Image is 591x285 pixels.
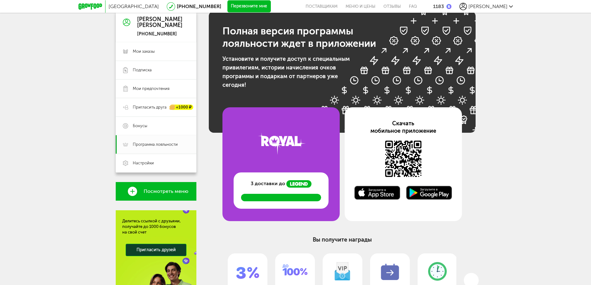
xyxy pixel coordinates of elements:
[116,42,196,61] a: Мои заказы
[137,16,182,29] div: [PERSON_NAME] [PERSON_NAME]
[468,3,508,9] span: [PERSON_NAME]
[133,123,147,129] span: Бонусы
[109,3,159,9] span: [GEOGRAPHIC_DATA]
[251,180,285,187] span: 3 доставки до
[316,11,484,133] img: бонусы GrowFood
[227,0,271,13] button: Перезвоните мне
[446,4,451,9] img: bonus_b.cdccf46.png
[116,182,196,201] a: Посмотреть меню
[133,105,167,110] span: Пригласить друга
[122,218,190,235] div: Делитесь ссылкой с друзьями, получайте до 1000 бонусов на свой счет
[133,160,154,166] span: Настройки
[170,105,193,110] div: +1000 ₽
[133,86,169,91] span: Мои предпочтения
[133,142,178,147] span: Программа лояльности
[222,25,395,50] h1: Полная версия программы лояльности ждет в приложении
[354,186,401,200] img: Доступно в AppStore
[384,140,423,178] img: Доступно в AppStore
[116,117,196,135] a: Бонусы
[116,154,196,172] a: Настройки
[222,120,340,172] img: программа лояльности GrowFood
[116,61,196,79] a: Подписка
[133,49,155,54] span: Мои заказы
[116,135,196,154] a: Программа лояльности
[228,236,456,243] h2: Вы получите награды
[116,98,196,117] a: Пригласить друга +1000 ₽
[222,55,358,89] p: Установите и получите доступ к специальным привилегиям, истории начисления очков программы и пода...
[126,244,186,256] a: Пригласить друзей
[137,31,182,37] div: [PHONE_NUMBER]
[144,189,188,194] span: Посмотреть меню
[370,120,436,134] span: Скачать мобильное приложение
[433,3,444,9] div: 1183
[116,79,196,98] a: Мои предпочтения
[406,186,453,200] img: Доступно в Google Play
[133,67,152,73] span: Подписка
[177,3,221,9] a: [PHONE_NUMBER]
[286,180,311,188] img: программа лояльности GrowFood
